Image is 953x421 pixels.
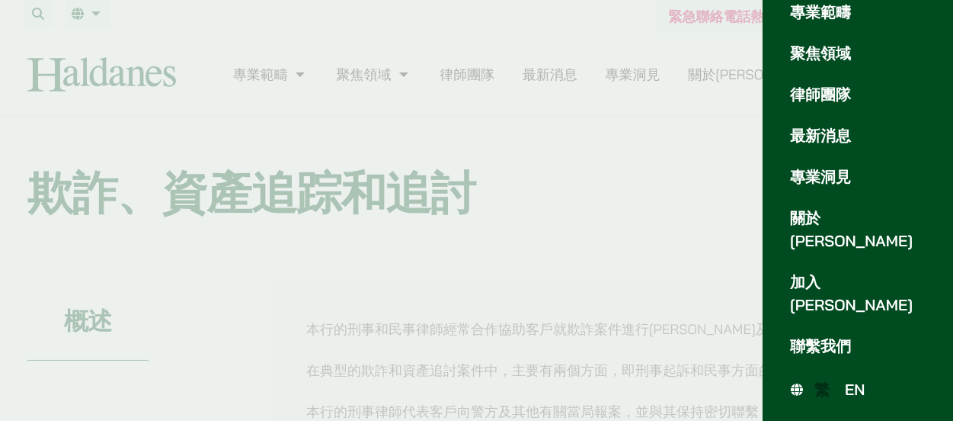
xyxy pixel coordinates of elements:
[790,1,926,24] a: 專業範疇
[814,380,830,399] span: 繁
[845,380,865,399] span: EN
[790,335,926,358] a: 聯繫我們
[790,271,926,317] a: 加入[PERSON_NAME]
[790,42,926,65] a: 聚焦領域
[790,83,926,106] a: 律師團隊
[790,124,926,147] a: 最新消息
[837,377,873,402] a: EN
[790,166,926,188] a: 專業洞見
[807,377,837,402] a: 繁
[790,207,926,252] a: 關於[PERSON_NAME]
